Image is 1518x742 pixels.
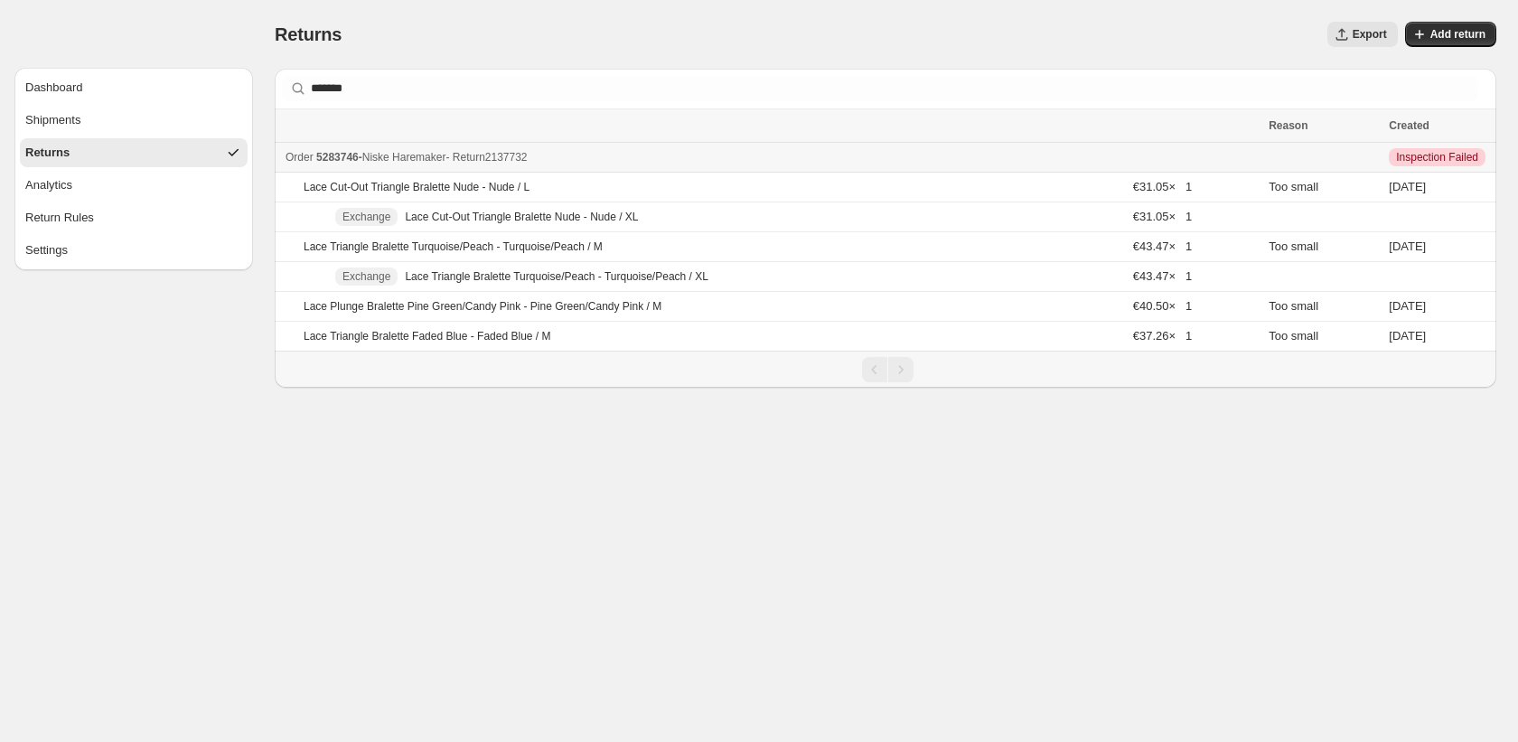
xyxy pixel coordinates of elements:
[1396,150,1478,164] span: Inspection Failed
[405,210,638,224] p: Lace Cut-Out Triangle Bralette Nude - Nude / XL
[304,240,603,254] p: Lace Triangle Bralette Turquoise/Peach - Turquoise/Peach / M
[25,79,83,97] div: Dashboard
[1405,22,1496,47] button: Add return
[275,24,342,44] span: Returns
[25,144,70,162] div: Returns
[20,106,248,135] button: Shipments
[20,236,248,265] button: Settings
[405,269,708,284] p: Lace Triangle Bralette Turquoise/Peach - Turquoise/Peach / XL
[25,111,80,129] div: Shipments
[1133,269,1192,283] span: €43.47 × 1
[304,299,661,314] p: Lace Plunge Bralette Pine Green/Candy Pink - Pine Green/Candy Pink / M
[1389,119,1429,132] span: Created
[1133,210,1192,223] span: €31.05 × 1
[1389,329,1426,343] time: Tuesday, September 9, 2025 at 6:58:06 PM
[1353,27,1387,42] span: Export
[1263,322,1383,352] td: Too small
[304,180,529,194] p: Lace Cut-Out Triangle Bralette Nude - Nude / L
[1327,22,1398,47] button: Export
[316,151,359,164] span: 5283746
[25,241,68,259] div: Settings
[1269,119,1307,132] span: Reason
[1263,173,1383,202] td: Too small
[1133,180,1192,193] span: €31.05 × 1
[1389,240,1426,253] time: Tuesday, September 9, 2025 at 6:58:06 PM
[20,171,248,200] button: Analytics
[25,176,72,194] div: Analytics
[1389,299,1426,313] time: Tuesday, September 9, 2025 at 6:58:06 PM
[342,269,390,284] span: Exchange
[286,151,314,164] span: Order
[25,209,94,227] div: Return Rules
[286,148,1258,166] div: -
[20,73,248,102] button: Dashboard
[20,203,248,232] button: Return Rules
[1389,180,1426,193] time: Tuesday, September 9, 2025 at 6:58:06 PM
[1133,240,1192,253] span: €43.47 × 1
[362,151,446,164] span: Niske Haremaker
[275,351,1496,388] nav: Pagination
[1133,299,1192,313] span: €40.50 × 1
[1263,232,1383,262] td: Too small
[1430,27,1485,42] span: Add return
[342,210,390,224] span: Exchange
[445,151,527,164] span: - Return 2137732
[1133,329,1192,343] span: €37.26 × 1
[304,329,551,343] p: Lace Triangle Bralette Faded Blue - Faded Blue / M
[1263,292,1383,322] td: Too small
[20,138,248,167] button: Returns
